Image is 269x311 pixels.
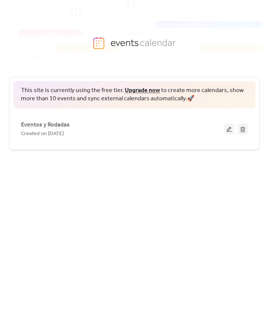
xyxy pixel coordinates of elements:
[125,85,160,96] a: Upgrade now
[21,122,70,126] a: Eventos y Rodadas
[21,86,248,103] span: This site is currently using the free tier. to create more calendars, show more than 10 events an...
[21,129,64,138] span: Created on [DATE]
[21,120,70,129] span: Eventos y Rodadas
